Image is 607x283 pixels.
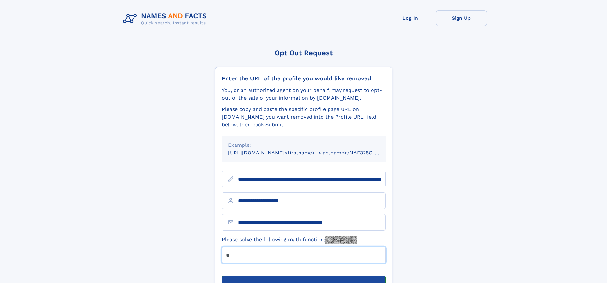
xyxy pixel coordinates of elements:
[228,150,398,156] small: [URL][DOMAIN_NAME]<firstname>_<lastname>/NAF325G-xxxxxxxx
[436,10,487,26] a: Sign Up
[215,49,392,57] div: Opt Out Request
[120,10,212,27] img: Logo Names and Facts
[222,86,386,102] div: You, or an authorized agent on your behalf, may request to opt-out of the sale of your informatio...
[385,10,436,26] a: Log In
[228,141,379,149] div: Example:
[222,75,386,82] div: Enter the URL of the profile you would like removed
[222,106,386,129] div: Please copy and paste the specific profile page URL on [DOMAIN_NAME] you want removed into the Pr...
[222,236,357,244] label: Please solve the following math function:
